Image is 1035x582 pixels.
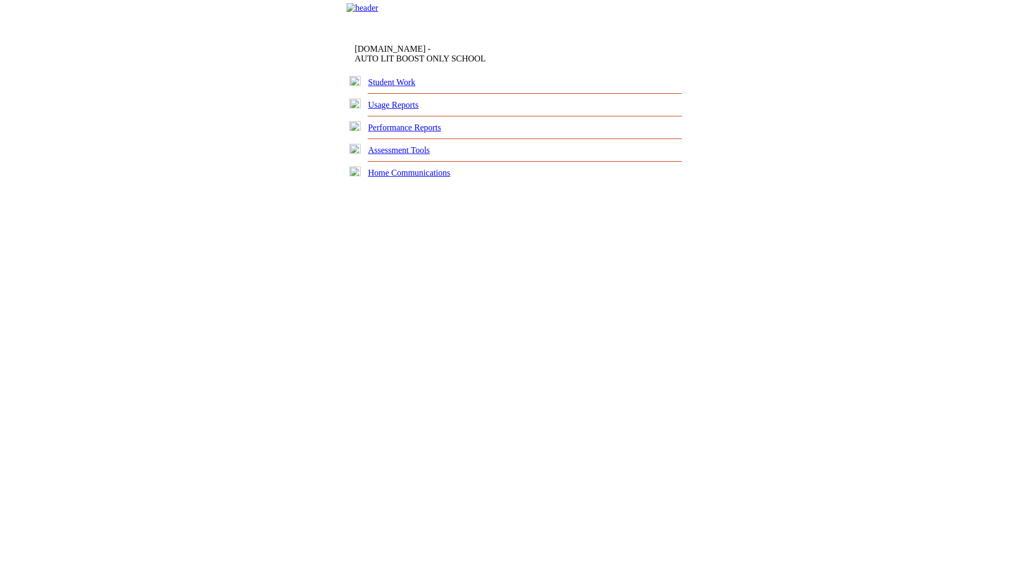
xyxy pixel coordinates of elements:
img: plus.gif [349,99,361,108]
a: Usage Reports [368,100,419,109]
a: Performance Reports [368,123,441,132]
img: plus.gif [349,121,361,131]
a: Home Communications [368,168,450,177]
nobr: AUTO LIT BOOST ONLY SCHOOL [355,54,486,63]
td: [DOMAIN_NAME] - [355,44,553,64]
a: Assessment Tools [368,145,430,155]
a: Student Work [368,78,416,87]
img: plus.gif [349,76,361,86]
img: plus.gif [349,167,361,176]
img: plus.gif [349,144,361,154]
img: header [347,3,378,13]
